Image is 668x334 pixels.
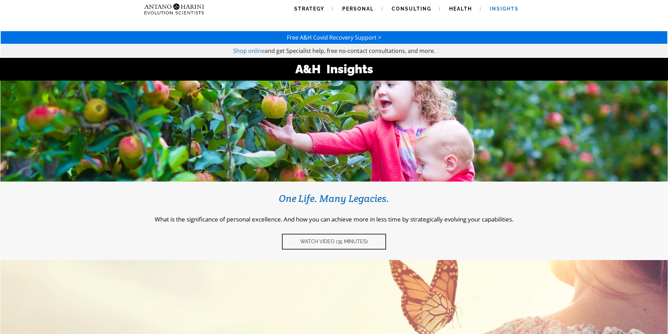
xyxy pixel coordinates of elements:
span: Personal [342,6,374,12]
span: and get Specialist help, free no-contact consultations, and more. [265,47,435,55]
span: Consulting [392,6,431,12]
a: Shop online [233,47,265,55]
span: Health [449,6,472,12]
strong: A&H Insights [295,62,373,76]
a: Watch video (35 Minutes) [282,234,386,250]
p: What is the significance of personal excellence. And how you can achieve more in less time by str... [11,215,657,223]
span: Watch video (35 Minutes) [300,239,368,245]
span: Strategy [294,6,324,12]
span: Insights [490,6,519,12]
h3: One Life. Many Legacies. [11,192,657,205]
a: Free A&H Covid Recovery Support > [287,34,381,41]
